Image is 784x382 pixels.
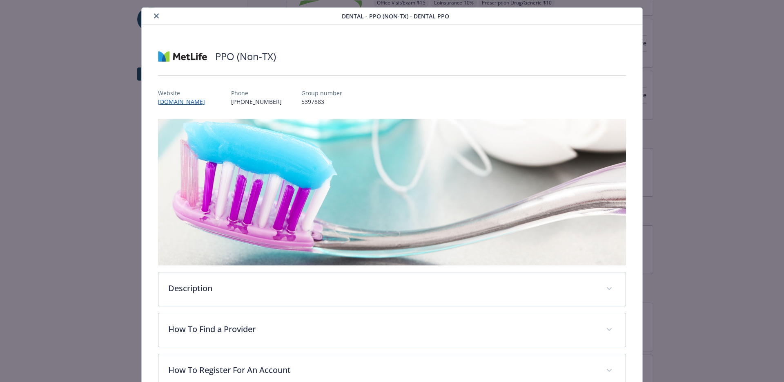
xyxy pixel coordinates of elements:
p: Phone [231,89,282,97]
p: Group number [301,89,342,97]
a: [DOMAIN_NAME] [158,98,212,106]
p: How To Find a Provider [168,323,597,335]
img: banner [158,119,626,265]
p: Website [158,89,212,97]
p: How To Register For An Account [168,364,597,376]
img: Metlife Inc [158,44,207,69]
button: close [151,11,161,21]
div: How To Find a Provider [158,313,626,347]
p: [PHONE_NUMBER] [231,97,282,106]
p: 5397883 [301,97,342,106]
div: Description [158,272,626,306]
h2: PPO (Non-TX) [215,49,276,63]
span: Dental - PPO (Non-TX) - Dental PPO [342,12,449,20]
p: Description [168,282,597,294]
